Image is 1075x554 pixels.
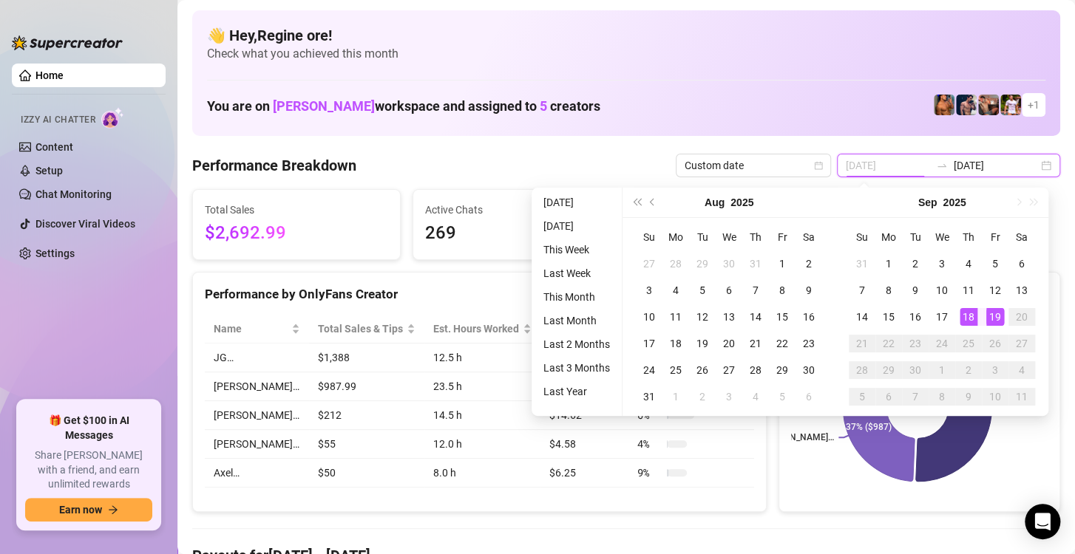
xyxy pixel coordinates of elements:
[796,224,822,250] th: Sa
[800,255,818,273] div: 2
[933,335,951,352] div: 24
[273,98,375,114] span: [PERSON_NAME]
[986,281,1004,299] div: 12
[796,304,822,330] td: 2025-08-16
[205,459,309,488] td: Axel…
[424,372,540,401] td: 23.5 h
[35,218,135,230] a: Discover Viral Videos
[849,277,875,304] td: 2025-09-07
[214,321,288,337] span: Name
[906,335,924,352] div: 23
[205,430,309,459] td: [PERSON_NAME]…
[986,308,1004,326] div: 19
[853,308,871,326] div: 14
[12,35,123,50] img: logo-BBDzfeDw.svg
[309,401,424,430] td: $212
[902,250,929,277] td: 2025-09-02
[25,498,152,521] button: Earn nowarrow-right
[986,361,1004,379] div: 3
[902,304,929,330] td: 2025-09-16
[875,330,902,357] td: 2025-09-22
[540,98,547,114] span: 5
[960,388,977,406] div: 9
[636,250,662,277] td: 2025-07-27
[769,357,796,383] td: 2025-08-29
[720,255,738,273] div: 30
[424,430,540,459] td: 12.0 h
[846,157,930,174] input: Start date
[730,188,753,217] button: Choose a year
[537,383,616,400] li: Last Year
[769,330,796,357] td: 2025-08-22
[205,372,309,401] td: [PERSON_NAME]…
[716,224,742,250] th: We
[742,330,769,357] td: 2025-08-21
[1013,335,1031,352] div: 27
[21,113,95,127] span: Izzy AI Chatter
[716,277,742,304] td: 2025-08-06
[1013,255,1031,273] div: 6
[694,255,711,273] div: 29
[982,250,1008,277] td: 2025-09-05
[982,357,1008,383] td: 2025-10-03
[720,281,738,299] div: 6
[773,308,791,326] div: 15
[636,277,662,304] td: 2025-08-03
[960,361,977,379] div: 2
[853,335,871,352] div: 21
[101,107,124,129] img: AI Chatter
[956,95,977,115] img: Axel
[318,321,404,337] span: Total Sales & Tips
[982,304,1008,330] td: 2025-09-19
[742,224,769,250] th: Th
[796,250,822,277] td: 2025-08-02
[960,308,977,326] div: 18
[929,330,955,357] td: 2025-09-24
[955,277,982,304] td: 2025-09-11
[645,188,661,217] button: Previous month (PageUp)
[25,448,152,492] span: Share [PERSON_NAME] with a friend, and earn unlimited rewards
[537,288,616,306] li: This Month
[902,277,929,304] td: 2025-09-09
[207,25,1045,46] h4: 👋 Hey, Regine ore !
[769,383,796,410] td: 2025-09-05
[747,388,764,406] div: 4
[747,335,764,352] div: 21
[540,459,628,488] td: $6.25
[540,401,628,430] td: $14.62
[25,414,152,442] span: 🎁 Get $100 in AI Messages
[667,335,685,352] div: 18
[875,357,902,383] td: 2025-09-29
[662,250,689,277] td: 2025-07-28
[769,304,796,330] td: 2025-08-15
[667,388,685,406] div: 1
[918,188,937,217] button: Choose a month
[986,335,1004,352] div: 26
[685,154,822,177] span: Custom date
[875,277,902,304] td: 2025-09-08
[773,335,791,352] div: 22
[800,361,818,379] div: 30
[880,308,898,326] div: 15
[906,361,924,379] div: 30
[875,304,902,330] td: 2025-09-15
[1013,281,1031,299] div: 13
[960,281,977,299] div: 11
[636,383,662,410] td: 2025-08-31
[849,304,875,330] td: 2025-09-14
[716,357,742,383] td: 2025-08-27
[640,335,658,352] div: 17
[309,372,424,401] td: $987.99
[742,383,769,410] td: 2025-09-04
[880,361,898,379] div: 29
[637,436,661,452] span: 4 %
[902,357,929,383] td: 2025-09-30
[689,250,716,277] td: 2025-07-29
[773,361,791,379] div: 29
[1013,308,1031,326] div: 20
[902,330,929,357] td: 2025-09-23
[853,361,871,379] div: 28
[933,388,951,406] div: 8
[667,281,685,299] div: 4
[35,69,64,81] a: Home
